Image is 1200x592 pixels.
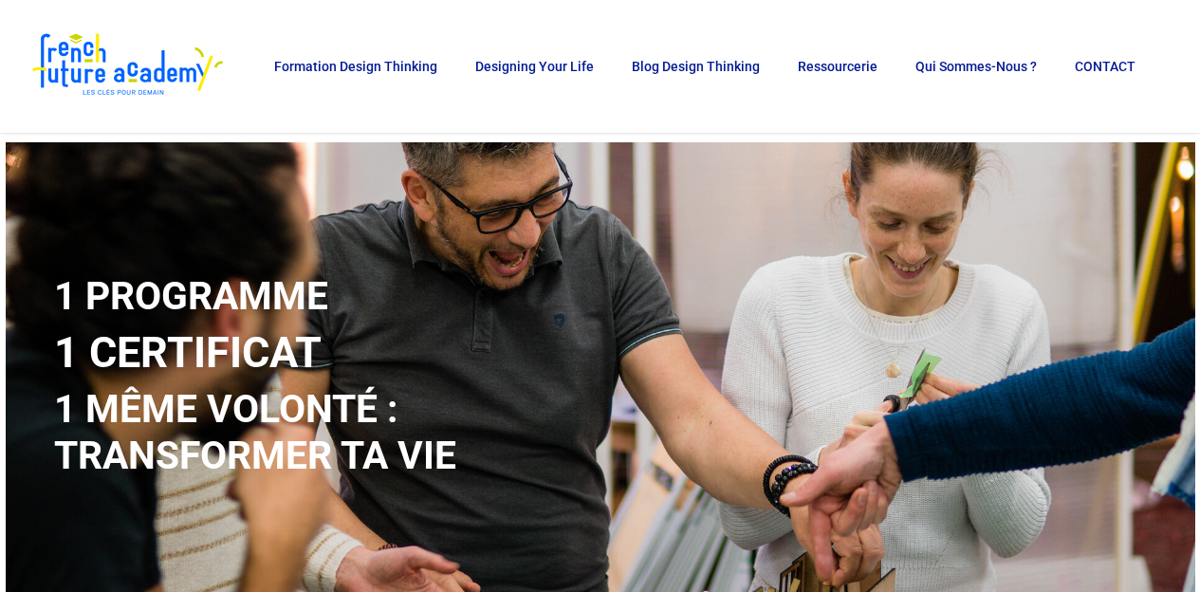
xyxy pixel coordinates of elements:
[632,59,760,74] span: Blog Design Thinking
[265,60,447,73] a: Formation Design Thinking
[788,60,887,73] a: Ressourcerie
[475,59,594,74] span: Designing Your Life
[54,326,528,379] h1: 1 CERTIFICAT
[466,60,603,73] a: Designing Your Life
[54,273,528,320] h2: 1 PROGRAMME
[1065,60,1145,73] a: CONTACT
[54,386,528,480] h2: 1 MÊME VOLONTÉ : TRANSFORMER TA VIE
[622,60,769,73] a: Blog Design Thinking
[1075,59,1135,74] span: CONTACT
[906,60,1046,73] a: Qui sommes-nous ?
[274,59,437,74] span: Formation Design Thinking
[27,28,227,104] img: French Future Academy
[915,59,1037,74] span: Qui sommes-nous ?
[798,59,877,74] span: Ressourcerie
